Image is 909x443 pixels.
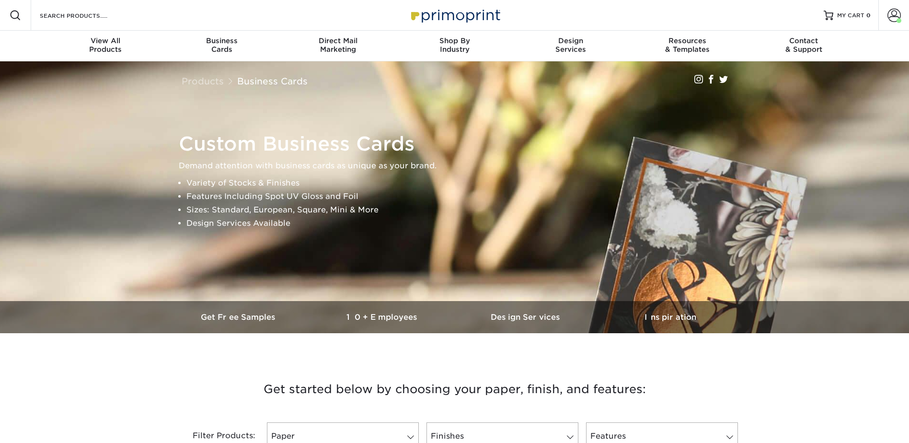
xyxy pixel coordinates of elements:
[167,301,311,333] a: Get Free Samples
[598,301,742,333] a: Inspiration
[182,76,224,86] a: Products
[186,217,739,230] li: Design Services Available
[629,36,746,45] span: Resources
[174,368,735,411] h3: Get started below by choosing your paper, finish, and features:
[513,36,629,54] div: Services
[179,159,739,173] p: Demand attention with business cards as unique as your brand.
[629,36,746,54] div: & Templates
[746,31,862,61] a: Contact& Support
[746,36,862,45] span: Contact
[186,203,739,217] li: Sizes: Standard, European, Square, Mini & More
[186,176,739,190] li: Variety of Stocks & Finishes
[280,31,396,61] a: Direct MailMarketing
[598,313,742,322] h3: Inspiration
[396,31,513,61] a: Shop ByIndustry
[396,36,513,54] div: Industry
[629,31,746,61] a: Resources& Templates
[167,313,311,322] h3: Get Free Samples
[47,36,164,54] div: Products
[311,301,455,333] a: 10+ Employees
[455,301,598,333] a: Design Services
[396,36,513,45] span: Shop By
[837,12,864,20] span: MY CART
[866,12,871,19] span: 0
[39,10,132,21] input: SEARCH PRODUCTS.....
[407,5,503,25] img: Primoprint
[47,36,164,45] span: View All
[163,31,280,61] a: BusinessCards
[513,31,629,61] a: DesignServices
[237,76,308,86] a: Business Cards
[47,31,164,61] a: View AllProducts
[311,313,455,322] h3: 10+ Employees
[746,36,862,54] div: & Support
[179,132,739,155] h1: Custom Business Cards
[280,36,396,54] div: Marketing
[455,313,598,322] h3: Design Services
[513,36,629,45] span: Design
[163,36,280,45] span: Business
[186,190,739,203] li: Features Including Spot UV Gloss and Foil
[163,36,280,54] div: Cards
[280,36,396,45] span: Direct Mail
